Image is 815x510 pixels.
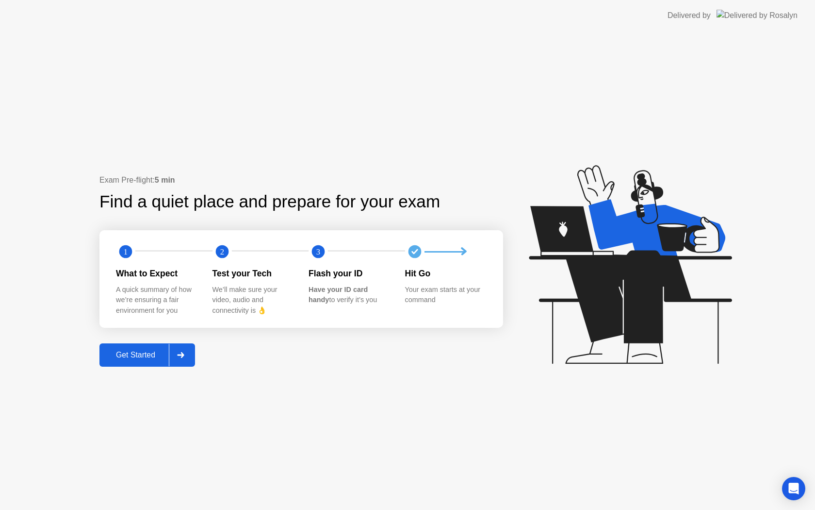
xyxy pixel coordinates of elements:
button: Get Started [99,343,195,367]
b: 5 min [155,176,175,184]
div: Your exam starts at your command [405,285,486,306]
text: 3 [316,247,320,256]
text: 1 [124,247,128,256]
div: Delivered by [668,10,711,21]
text: 2 [220,247,224,256]
div: Get Started [102,351,169,359]
div: Find a quiet place and prepare for your exam [99,189,441,215]
div: Test your Tech [212,267,293,280]
div: to verify it’s you [309,285,390,306]
div: What to Expect [116,267,197,280]
div: We’ll make sure your video, audio and connectivity is 👌 [212,285,293,316]
b: Have your ID card handy [309,286,368,304]
div: Open Intercom Messenger [782,477,805,500]
div: Hit Go [405,267,486,280]
img: Delivered by Rosalyn [717,10,798,21]
div: Exam Pre-flight: [99,174,503,186]
div: A quick summary of how we’re ensuring a fair environment for you [116,285,197,316]
div: Flash your ID [309,267,390,280]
